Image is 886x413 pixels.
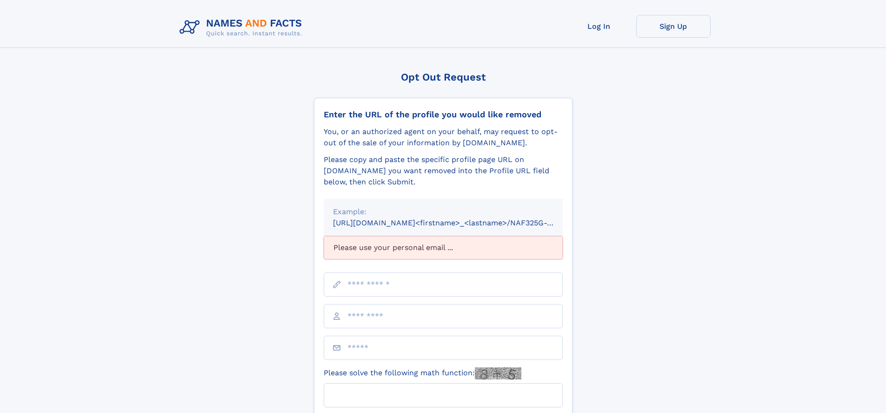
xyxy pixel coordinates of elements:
img: Logo Names and Facts [176,15,310,40]
small: [URL][DOMAIN_NAME]<firstname>_<lastname>/NAF325G-xxxxxxxx [333,218,580,227]
label: Please solve the following math function: [324,367,521,379]
div: Enter the URL of the profile you would like removed [324,109,563,120]
div: You, or an authorized agent on your behalf, may request to opt-out of the sale of your informatio... [324,126,563,149]
div: Please use your personal email ... [324,236,563,259]
a: Sign Up [636,15,711,38]
div: Opt Out Request [314,71,573,83]
div: Example: [333,206,553,217]
a: Log In [562,15,636,38]
div: Please copy and paste the specific profile page URL on [DOMAIN_NAME] you want removed into the Pr... [324,154,563,188]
